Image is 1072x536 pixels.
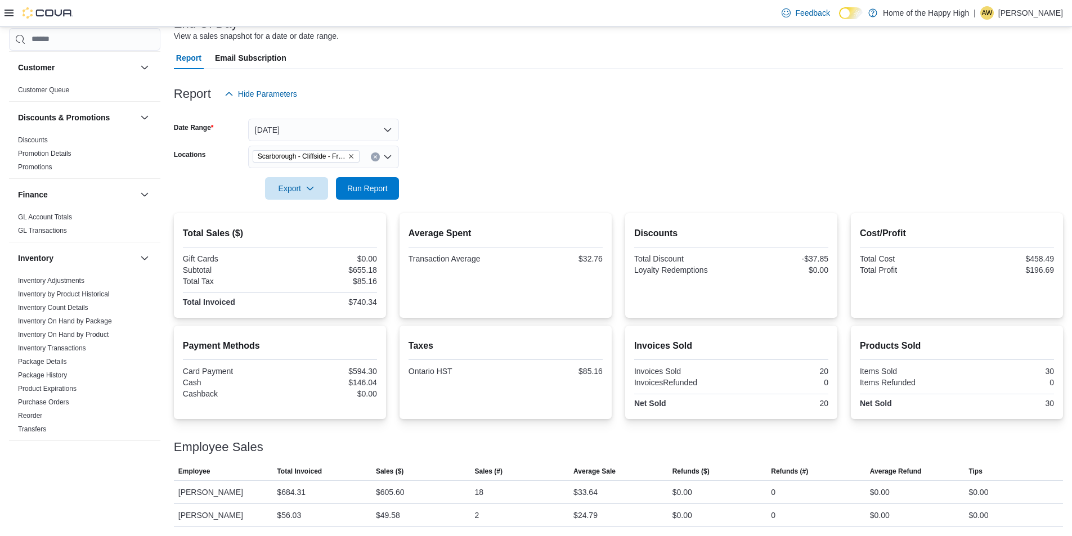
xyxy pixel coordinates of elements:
[347,183,388,194] span: Run Report
[475,485,484,499] div: 18
[18,398,69,407] span: Purchase Orders
[475,508,479,522] div: 2
[860,399,892,408] strong: Net Sold
[183,277,278,286] div: Total Tax
[18,62,136,73] button: Customer
[282,265,377,274] div: $655.18
[18,371,67,380] span: Package History
[981,6,992,20] span: AW
[18,149,71,158] span: Promotion Details
[183,227,377,240] h2: Total Sales ($)
[795,7,829,19] span: Feedback
[183,265,278,274] div: Subtotal
[968,467,982,476] span: Tips
[18,371,67,379] a: Package History
[18,317,112,325] a: Inventory On Hand by Package
[409,339,603,353] h2: Taxes
[376,508,400,522] div: $49.58
[282,298,377,307] div: $740.34
[183,254,278,263] div: Gift Cards
[138,61,151,74] button: Customer
[18,304,88,312] a: Inventory Count Details
[18,163,52,171] a: Promotions
[18,290,110,299] span: Inventory by Product Historical
[672,485,692,499] div: $0.00
[634,378,729,387] div: InvoicesRefunded
[183,389,278,398] div: Cashback
[18,226,67,235] span: GL Transactions
[174,440,263,454] h3: Employee Sales
[18,189,136,200] button: Finance
[18,163,52,172] span: Promotions
[18,357,67,366] span: Package Details
[9,274,160,440] div: Inventory
[18,425,46,433] a: Transfers
[18,317,112,326] span: Inventory On Hand by Package
[18,384,77,393] span: Product Expirations
[870,467,922,476] span: Average Refund
[634,254,729,263] div: Total Discount
[376,467,403,476] span: Sales ($)
[18,425,46,434] span: Transfers
[771,485,775,499] div: 0
[959,378,1054,387] div: 0
[18,290,110,298] a: Inventory by Product Historical
[174,504,273,526] div: [PERSON_NAME]
[409,367,504,376] div: Ontario HST
[974,6,976,20] p: |
[18,451,136,462] button: Loyalty
[959,254,1054,263] div: $458.49
[860,227,1054,240] h2: Cost/Profit
[18,112,110,123] h3: Discounts & Promotions
[9,83,160,101] div: Customer
[282,367,377,376] div: $594.30
[348,153,355,160] button: Remove Scarborough - Cliffside - Friendly Stranger from selection in this group
[282,378,377,387] div: $146.04
[183,378,278,387] div: Cash
[248,119,399,141] button: [DATE]
[18,213,72,221] a: GL Account Totals
[174,150,206,159] label: Locations
[174,87,211,101] h3: Report
[9,133,160,178] div: Discounts & Promotions
[733,399,828,408] div: 20
[18,62,55,73] h3: Customer
[771,467,808,476] span: Refunds (#)
[18,136,48,144] a: Discounts
[220,83,302,105] button: Hide Parameters
[475,467,503,476] span: Sales (#)
[860,265,955,274] div: Total Profit
[18,189,48,200] h3: Finance
[18,136,48,145] span: Discounts
[634,265,729,274] div: Loyalty Redemptions
[998,6,1063,20] p: [PERSON_NAME]
[968,485,988,499] div: $0.00
[634,367,729,376] div: Invoices Sold
[672,467,710,476] span: Refunds ($)
[634,339,828,353] h2: Invoices Sold
[573,467,616,476] span: Average Sale
[138,111,151,124] button: Discounts & Promotions
[9,210,160,242] div: Finance
[959,265,1054,274] div: $196.69
[138,251,151,265] button: Inventory
[383,152,392,161] button: Open list of options
[409,254,504,263] div: Transaction Average
[18,385,77,393] a: Product Expirations
[277,508,301,522] div: $56.03
[18,412,42,420] a: Reorder
[733,254,828,263] div: -$37.85
[18,331,109,339] a: Inventory On Hand by Product
[18,303,88,312] span: Inventory Count Details
[18,85,69,94] span: Customer Queue
[174,123,214,132] label: Date Range
[18,253,53,264] h3: Inventory
[508,367,603,376] div: $85.16
[18,344,86,353] span: Inventory Transactions
[176,47,201,69] span: Report
[860,378,955,387] div: Items Refunded
[980,6,994,20] div: Alexia Williams
[282,254,377,263] div: $0.00
[138,188,151,201] button: Finance
[18,150,71,157] a: Promotion Details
